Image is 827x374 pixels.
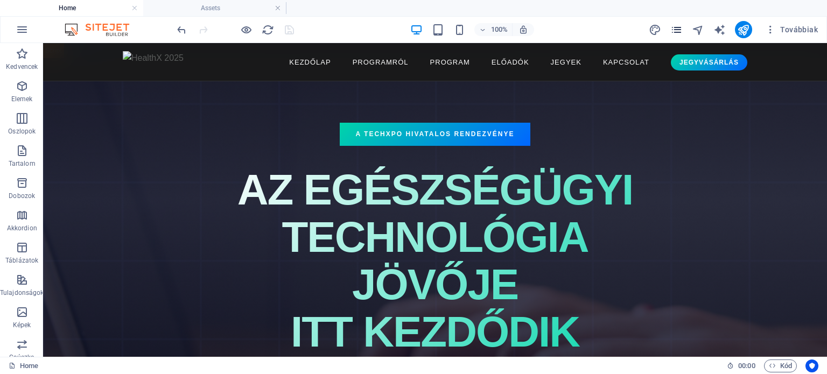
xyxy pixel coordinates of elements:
p: Képek [13,321,31,329]
a: Kattintson a kijelölés megszüntetéséhez. Dupla kattintás az oldalak megnyitásához [9,359,38,372]
button: undo [175,23,188,36]
i: Tervezés (Ctrl+Alt+Y) [649,24,661,36]
span: : [746,362,747,370]
i: Átméretezés esetén automatikusan beállítja a nagyítási szintet a választott eszköznek megfelelően. [518,25,528,34]
p: Táblázatok [5,256,38,265]
p: Kedvencek [6,62,38,71]
button: text_generator [713,23,726,36]
p: Elemek [11,95,33,103]
p: Oszlopok [8,127,36,136]
button: Kód [764,359,797,372]
span: Kód [769,359,792,372]
i: AI Writer [713,24,726,36]
img: Editor Logo [62,23,143,36]
p: Csúszka [9,353,34,362]
h6: Munkamenet idő [727,359,755,372]
p: Dobozok [9,192,35,200]
i: Közzététel [737,24,749,36]
button: navigator [692,23,705,36]
button: pages [670,23,683,36]
p: Akkordion [7,224,37,232]
button: reload [261,23,274,36]
button: Usercentrics [805,359,818,372]
button: publish [735,21,752,38]
p: Tartalom [9,159,36,168]
h6: 100% [490,23,508,36]
i: Oldalak (Ctrl+Alt+S) [670,24,683,36]
i: Navigátor [692,24,704,36]
span: 00 00 [738,359,755,372]
i: Visszavonás: HTML megváltoztatása (Ctrl+Z) [176,24,188,36]
span: Továbbiak [765,24,818,35]
button: 100% [474,23,513,36]
h4: Assets [143,2,286,14]
button: design [649,23,662,36]
button: Továbbiak [761,21,822,38]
